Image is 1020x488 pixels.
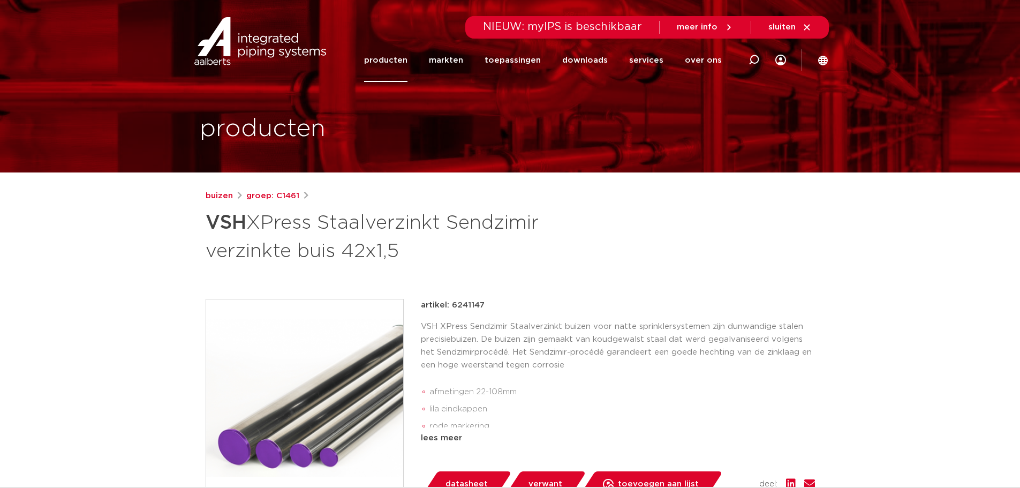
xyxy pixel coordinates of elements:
span: meer info [677,23,717,31]
h1: XPress Staalverzinkt Sendzimir verzinkte buis 42x1,5 [206,207,608,265]
p: artikel: 6241147 [421,299,485,312]
li: lila eindkappen [429,401,815,418]
a: groep: C1461 [246,190,299,202]
p: VSH XPress Sendzimir Staalverzinkt buizen voor natte sprinklersystemen zijn dunwandige stalen pre... [421,320,815,372]
span: sluiten [768,23,796,31]
a: buizen [206,190,233,202]
a: toepassingen [485,39,541,82]
a: over ons [685,39,722,82]
li: afmetingen 22-108mm [429,384,815,401]
li: rode markering [429,418,815,435]
a: downloads [562,39,608,82]
strong: VSH [206,213,246,232]
a: services [629,39,663,82]
nav: Menu [364,39,722,82]
h1: producten [200,112,326,146]
div: lees meer [421,432,815,445]
div: my IPS [775,39,786,82]
a: meer info [677,22,734,32]
a: sluiten [768,22,812,32]
a: producten [364,39,407,82]
a: markten [429,39,463,82]
span: NIEUW: myIPS is beschikbaar [483,21,642,32]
